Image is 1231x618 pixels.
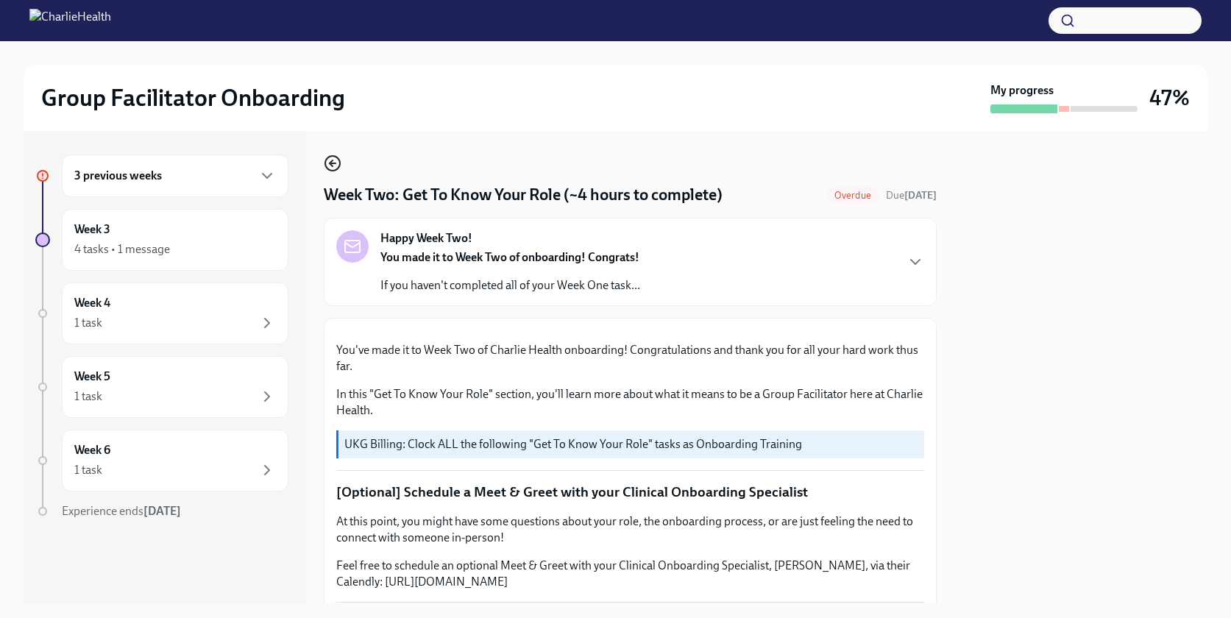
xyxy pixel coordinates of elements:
strong: [DATE] [143,504,181,518]
img: CharlieHealth [29,9,111,32]
p: You've made it to Week Two of Charlie Health onboarding! Congratulations and thank you for all yo... [336,342,924,374]
a: Week 41 task [35,283,288,344]
h6: Week 3 [74,221,110,238]
p: If you haven't completed all of your Week One task... [380,277,640,294]
h2: Group Facilitator Onboarding [41,83,345,113]
a: Week 51 task [35,356,288,418]
span: Overdue [826,190,880,201]
div: 1 task [74,462,102,478]
h6: 3 previous weeks [74,168,162,184]
p: UKG Billing: Clock ALL the following "Get To Know Your Role" tasks as Onboarding Training [344,436,918,452]
h6: Week 4 [74,295,110,311]
strong: [DATE] [904,189,937,202]
div: 1 task [74,388,102,405]
span: Experience ends [62,504,181,518]
h3: 47% [1149,85,1190,111]
h6: Week 6 [74,442,110,458]
p: At this point, you might have some questions about your role, the onboarding process, or are just... [336,514,924,546]
strong: My progress [990,82,1054,99]
span: Due [886,189,937,202]
div: 3 previous weeks [62,154,288,197]
span: September 22nd, 2025 10:00 [886,188,937,202]
p: In this "Get To Know Your Role" section, you'll learn more about what it means to be a Group Faci... [336,386,924,419]
div: 4 tasks • 1 message [74,241,170,257]
strong: Happy Week Two! [380,230,472,246]
strong: You made it to Week Two of onboarding! Congrats! [380,250,639,264]
div: 1 task [74,315,102,331]
a: Week 61 task [35,430,288,491]
h6: Week 5 [74,369,110,385]
a: Week 34 tasks • 1 message [35,209,288,271]
p: [Optional] Schedule a Meet & Greet with your Clinical Onboarding Specialist [336,483,924,502]
p: Feel free to schedule an optional Meet & Greet with your Clinical Onboarding Specialist, [PERSON_... [336,558,924,590]
h4: Week Two: Get To Know Your Role (~4 hours to complete) [324,184,723,206]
